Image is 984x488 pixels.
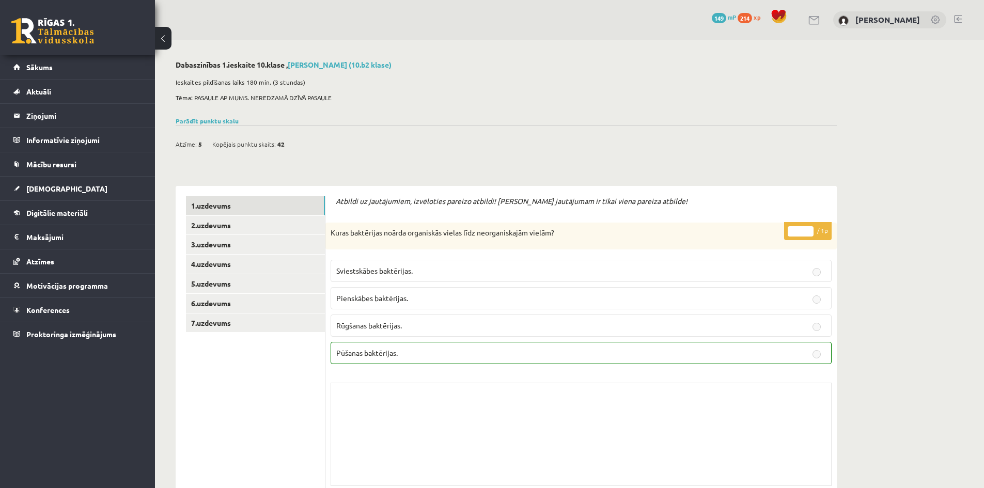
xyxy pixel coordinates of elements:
[336,348,398,357] span: Pūšanas baktērijas.
[13,225,142,249] a: Maksājumi
[712,13,736,21] a: 149 mP
[26,225,142,249] legend: Maksājumi
[855,14,920,25] a: [PERSON_NAME]
[13,322,142,346] a: Proktoringa izmēģinājums
[176,93,832,102] p: Tēma: PASAULE AP MUMS. NEREDZAMĀ DZĪVĀ PASAULE
[13,104,142,128] a: Ziņojumi
[26,257,54,266] span: Atzīmes
[336,196,688,206] em: Atbildi uz jautājumiem, izvēloties pareizo atbildi! [PERSON_NAME] jautājumam ir tikai viena parei...
[738,13,752,23] span: 214
[186,274,325,293] a: 5.uzdevums
[336,293,408,303] span: Pienskābes baktērijas.
[813,350,821,358] input: Pūšanas baktērijas.
[26,62,53,72] span: Sākums
[728,13,736,21] span: mP
[26,281,108,290] span: Motivācijas programma
[26,329,116,339] span: Proktoringa izmēģinājums
[176,60,837,69] h2: Dabaszinības 1.ieskaite 10.klase ,
[838,15,849,26] img: Marko Osemļjaks
[11,18,94,44] a: Rīgas 1. Tālmācības vidusskola
[277,136,285,152] span: 42
[13,298,142,322] a: Konferences
[13,201,142,225] a: Digitālie materiāli
[813,323,821,331] input: Rūgšanas baktērijas.
[712,13,726,23] span: 149
[13,55,142,79] a: Sākums
[784,222,832,240] p: / 1p
[336,321,402,330] span: Rūgšanas baktērijas.
[13,80,142,103] a: Aktuāli
[754,13,760,21] span: xp
[186,196,325,215] a: 1.uzdevums
[288,60,392,69] a: [PERSON_NAME] (10.b2 klase)
[13,249,142,273] a: Atzīmes
[186,235,325,254] a: 3.uzdevums
[13,177,142,200] a: [DEMOGRAPHIC_DATA]
[186,294,325,313] a: 6.uzdevums
[212,136,276,152] span: Kopējais punktu skaits:
[738,13,766,21] a: 214 xp
[26,128,142,152] legend: Informatīvie ziņojumi
[186,313,325,333] a: 7.uzdevums
[176,77,832,87] p: Ieskaites pildīšanas laiks 180 min. (3 stundas)
[331,228,780,238] p: Kuras baktērijas noārda organiskās vielas līdz neorganiskajām vielām?
[26,184,107,193] span: [DEMOGRAPHIC_DATA]
[186,216,325,235] a: 2.uzdevums
[176,136,197,152] span: Atzīme:
[336,266,413,275] span: Sviestskābes baktērijas.
[26,87,51,96] span: Aktuāli
[13,128,142,152] a: Informatīvie ziņojumi
[198,136,202,152] span: 5
[26,160,76,169] span: Mācību resursi
[813,268,821,276] input: Sviestskābes baktērijas.
[26,305,70,314] span: Konferences
[176,117,239,125] a: Parādīt punktu skalu
[26,104,142,128] legend: Ziņojumi
[26,208,88,217] span: Digitālie materiāli
[13,152,142,176] a: Mācību resursi
[13,274,142,297] a: Motivācijas programma
[186,255,325,274] a: 4.uzdevums
[813,295,821,304] input: Pienskābes baktērijas.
